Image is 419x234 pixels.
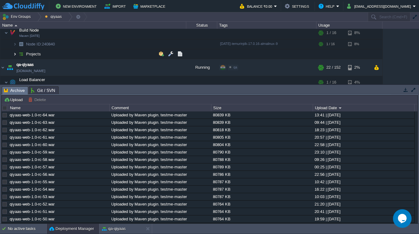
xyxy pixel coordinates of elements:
[19,34,40,38] span: Maven [DATE]
[110,141,211,148] div: Uploaded by Maven plugin. testme-master
[211,119,312,126] div: 80839 KB
[10,135,55,140] a: qiyaas-web-1.0-rc-61.war
[10,128,55,132] a: qiyaas-web-1.0-rc-62.war
[110,201,211,208] div: Uploaded by Maven plugin. testme-master
[110,119,211,126] div: Uploaded by Maven plugin. testme-master
[211,111,312,119] div: 80839 KB
[211,141,312,148] div: 80804 KB
[26,42,42,46] span: Node ID:
[110,215,211,223] div: Uploaded by Maven plugin. testme-master
[313,201,414,208] div: 21:20 | [DATE]
[10,202,55,206] a: qiyaas-web-1.0-rc-52.war
[4,27,8,39] img: AMDAwAAAACH5BAEAAAAALAAAAAABAAEAAAICRAEAOw==
[313,104,414,111] div: Upload Date
[348,39,368,49] div: 8%
[110,178,211,185] div: Uploaded by Maven plugin. testme-master
[319,2,336,10] button: Help
[25,41,56,47] span: 240840
[10,194,55,199] a: qiyaas-web-1.0-rc-53.war
[110,111,211,119] div: Uploaded by Maven plugin. testme-master
[19,28,40,33] span: Build Node
[313,141,414,148] div: 22:58 | [DATE]
[313,119,414,126] div: 09:44 | [DATE]
[211,149,312,156] div: 80790 KB
[4,97,24,102] button: Upload
[110,193,211,200] div: Uploaded by Maven plugin. testme-master
[313,171,414,178] div: 22:56 | [DATE]
[16,62,34,68] a: qa-qiyaas
[313,193,414,200] div: 10:03 | [DATE]
[285,2,311,10] button: Settings
[313,134,414,141] div: 20:57 | [DATE]
[16,68,45,74] a: [DOMAIN_NAME]
[15,25,17,26] img: AMDAwAAAACH5BAEAAAAALAAAAAABAAEAAAICRAEAOw==
[313,186,414,193] div: 16:22 | [DATE]
[10,150,55,154] a: qiyaas-web-1.0-rc-59.war
[31,87,55,94] span: Git / SVN
[10,172,55,177] a: qiyaas-web-1.0-rc-56.war
[326,59,341,76] div: 22 / 152
[102,226,126,232] button: qa-qiyaas
[218,22,316,29] div: Tags
[240,2,274,10] button: Balance ₹0.00
[233,65,237,69] span: qa
[4,87,25,94] span: Archive
[326,39,335,49] div: 1 / 16
[211,163,312,171] div: 80789 KB
[25,41,56,47] a: Node ID:240840
[2,2,44,10] img: CloudJiffy
[13,49,17,59] img: AMDAwAAAACH5BAEAAAAALAAAAAABAAEAAAICRAEAOw==
[211,178,312,185] div: 80787 KB
[110,163,211,171] div: Uploaded by Maven plugin. testme-master
[6,59,14,76] img: AMDAwAAAACH5BAEAAAAALAAAAAABAAEAAAICRAEAOw==
[0,59,5,76] img: AMDAwAAAACH5BAEAAAAALAAAAAABAAEAAAICRAEAOw==
[211,201,312,208] div: 80764 KB
[8,27,17,39] img: AMDAwAAAACH5BAEAAAAALAAAAAABAAEAAAICRAEAOw==
[348,27,368,39] div: 8%
[186,59,217,76] div: Running
[56,2,99,10] button: New Environment
[220,42,278,45] span: [DATE]-temurinjdk-17.0.16-almalinux-9
[17,39,25,49] img: AMDAwAAAACH5BAEAAAAALAAAAAABAAEAAAICRAEAOw==
[313,208,414,215] div: 20:41 | [DATE]
[28,97,48,102] button: Delete
[313,178,414,185] div: 10:42 | [DATE]
[187,22,217,29] div: Status
[211,171,312,178] div: 80786 KB
[317,22,382,29] div: Usage
[211,208,312,215] div: 80764 KB
[348,59,368,76] div: 2%
[211,134,312,141] div: 80805 KB
[19,77,46,82] span: Load Balancer
[212,104,313,111] div: Size
[49,226,94,232] button: Deployment Manager
[25,51,42,57] a: Projects
[10,120,55,125] a: qiyaas-web-1.0-rc-63.war
[110,126,211,133] div: Uploaded by Maven plugin. testme-master
[8,104,109,111] div: Name
[211,126,312,133] div: 80818 KB
[110,156,211,163] div: Uploaded by Maven plugin. testme-master
[348,76,368,89] div: 4%
[2,12,33,21] button: Env Groups
[19,28,40,32] a: Build NodeMaven [DATE]
[13,39,17,49] img: AMDAwAAAACH5BAEAAAAALAAAAAABAAEAAAICRAEAOw==
[10,180,55,184] a: qiyaas-web-1.0-rc-55.war
[211,156,312,163] div: 80788 KB
[104,2,128,10] button: Import
[110,186,211,193] div: Uploaded by Maven plugin. testme-master
[347,2,413,10] button: [EMAIL_ADDRESS][DOMAIN_NAME]
[211,193,312,200] div: 80787 KB
[326,27,336,39] div: 1 / 16
[10,187,55,192] a: qiyaas-web-1.0-rc-54.war
[110,208,211,215] div: Uploaded by Maven plugin. testme-master
[10,157,55,162] a: qiyaas-web-1.0-rc-58.war
[8,76,17,89] img: AMDAwAAAACH5BAEAAAAALAAAAAABAAEAAAICRAEAOw==
[313,126,414,133] div: 18:23 | [DATE]
[110,104,211,111] div: Comment
[313,163,414,171] div: 00:25 | [DATE]
[211,186,312,193] div: 80787 KB
[313,156,414,163] div: 09:26 | [DATE]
